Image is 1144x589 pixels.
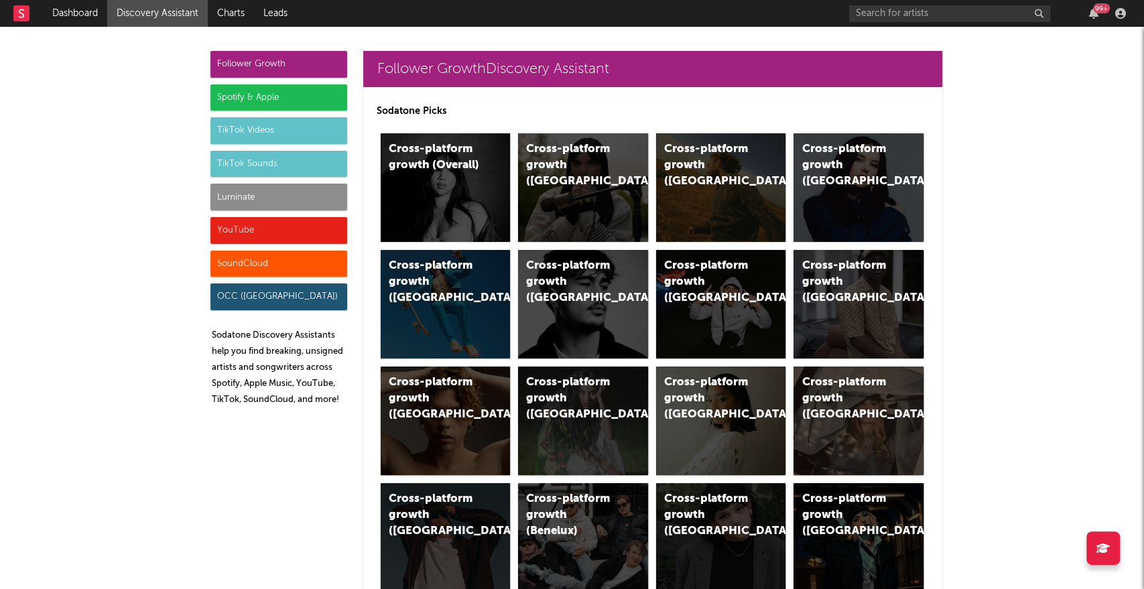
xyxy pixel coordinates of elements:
input: Search for artists [849,5,1050,22]
a: Cross-platform growth ([GEOGRAPHIC_DATA]) [518,133,648,242]
a: Cross-platform growth ([GEOGRAPHIC_DATA]/GSA) [656,250,786,358]
a: Cross-platform growth ([GEOGRAPHIC_DATA]) [793,133,924,242]
div: Cross-platform growth (Overall) [389,141,480,174]
div: Cross-platform growth ([GEOGRAPHIC_DATA]) [526,141,617,190]
a: Cross-platform growth ([GEOGRAPHIC_DATA]) [518,367,648,475]
div: Luminate [210,184,347,210]
a: Follower GrowthDiscovery Assistant [363,51,942,87]
a: Cross-platform growth ([GEOGRAPHIC_DATA]) [381,367,511,475]
div: Cross-platform growth ([GEOGRAPHIC_DATA]) [526,375,617,423]
div: YouTube [210,217,347,244]
a: Cross-platform growth ([GEOGRAPHIC_DATA]) [793,367,924,475]
a: Cross-platform growth ([GEOGRAPHIC_DATA]) [518,250,648,358]
div: Cross-platform growth ([GEOGRAPHIC_DATA]) [389,375,480,423]
div: Cross-platform growth ([GEOGRAPHIC_DATA]/GSA) [664,258,755,306]
div: TikTok Videos [210,117,347,144]
a: Cross-platform growth ([GEOGRAPHIC_DATA]) [381,250,511,358]
div: TikTok Sounds [210,151,347,178]
div: Cross-platform growth ([GEOGRAPHIC_DATA]) [664,141,755,190]
div: 99 + [1093,3,1110,13]
div: Spotify & Apple [210,84,347,111]
a: Cross-platform growth ([GEOGRAPHIC_DATA]) [793,250,924,358]
div: Cross-platform growth ([GEOGRAPHIC_DATA]) [664,375,755,423]
div: Follower Growth [210,51,347,78]
div: Cross-platform growth ([GEOGRAPHIC_DATA]) [389,491,480,539]
a: Cross-platform growth ([GEOGRAPHIC_DATA]) [656,133,786,242]
p: Sodatone Discovery Assistants help you find breaking, unsigned artists and songwriters across Spo... [212,328,347,408]
div: Cross-platform growth ([GEOGRAPHIC_DATA]) [389,258,480,306]
div: Cross-platform growth (Benelux) [526,491,617,539]
a: Cross-platform growth ([GEOGRAPHIC_DATA]) [656,367,786,475]
div: Cross-platform growth ([GEOGRAPHIC_DATA]) [802,258,893,306]
div: Cross-platform growth ([GEOGRAPHIC_DATA]) [526,258,617,306]
div: Cross-platform growth ([GEOGRAPHIC_DATA]) [802,375,893,423]
div: OCC ([GEOGRAPHIC_DATA]) [210,283,347,310]
div: Cross-platform growth ([GEOGRAPHIC_DATA]) [802,141,893,190]
div: Cross-platform growth ([GEOGRAPHIC_DATA]) [664,491,755,539]
div: SoundCloud [210,251,347,277]
a: Cross-platform growth (Overall) [381,133,511,242]
button: 99+ [1089,8,1098,19]
div: Cross-platform growth ([GEOGRAPHIC_DATA]) [802,491,893,539]
p: Sodatone Picks [377,103,929,119]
